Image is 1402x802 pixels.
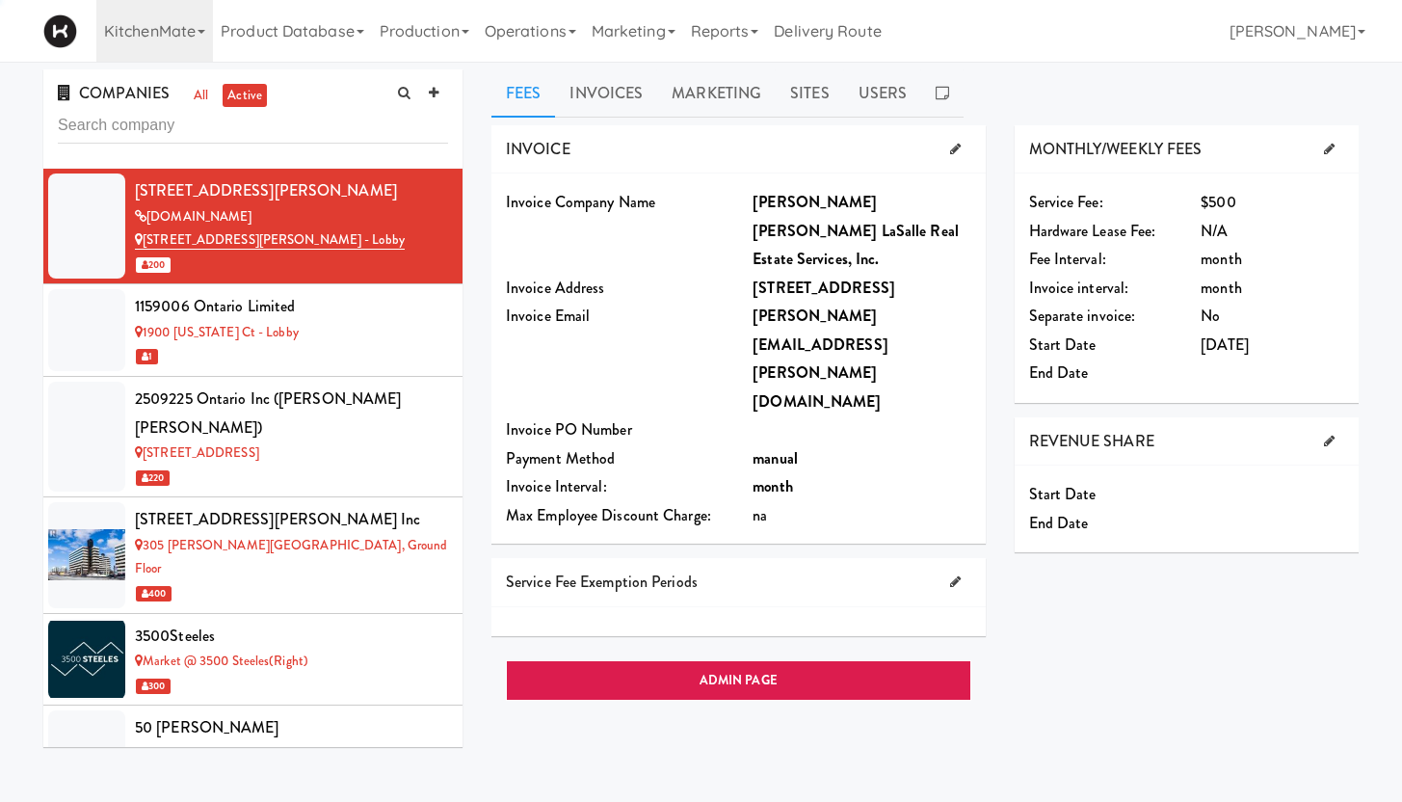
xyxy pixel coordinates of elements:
[135,505,448,534] div: [STREET_ADDRESS][PERSON_NAME] Inc
[135,323,299,341] a: 1900 [US_STATE] Ct - Lobby
[753,475,793,497] b: month
[43,284,463,377] li: 1159006 Ontario Limited1900 [US_STATE] Ct - Lobby 1
[189,84,213,108] a: all
[753,447,798,469] b: manual
[1029,220,1156,242] span: Hardware Lease Fee:
[506,138,570,160] span: INVOICE
[844,69,922,118] a: Users
[136,470,170,486] span: 220
[753,305,888,413] b: [PERSON_NAME][EMAIL_ADDRESS][PERSON_NAME][DOMAIN_NAME]
[135,713,448,742] div: 50 [PERSON_NAME]
[1029,248,1106,270] span: Fee Interval:
[135,292,448,321] div: 1159006 Ontario Limited
[1029,191,1103,213] span: Service Fee:
[43,169,463,284] li: [STREET_ADDRESS][PERSON_NAME][DOMAIN_NAME][STREET_ADDRESS][PERSON_NAME] - Lobby 200
[43,497,463,613] li: [STREET_ADDRESS][PERSON_NAME] Inc305 [PERSON_NAME][GEOGRAPHIC_DATA], Ground Floor 400
[58,108,448,144] input: Search company
[136,679,171,694] span: 300
[136,257,171,273] span: 200
[753,501,970,530] div: na
[135,652,308,670] a: Market @ 3500 Steeles(Right)
[506,277,605,299] span: Invoice Address
[135,536,447,578] a: 305 [PERSON_NAME][GEOGRAPHIC_DATA], Ground Floor
[491,69,555,118] a: Fees
[1201,277,1242,299] span: month
[43,14,77,48] img: Micromart
[1029,277,1129,299] span: Invoice interval:
[135,744,228,762] a: 50MINTHORN
[506,504,711,526] span: Max Employee Discount Charge:
[135,176,448,205] div: [STREET_ADDRESS][PERSON_NAME]
[135,622,448,651] div: 3500Steeles
[506,418,632,441] span: Invoice PO Number
[1029,334,1097,356] span: Start Date
[657,69,776,118] a: Marketing
[506,191,655,213] span: Invoice Company Name
[136,586,172,601] span: 400
[506,447,615,469] span: Payment Method
[1029,512,1089,534] span: End Date
[135,443,259,462] a: [STREET_ADDRESS]
[43,614,463,707] li: 3500SteelesMarket @ 3500 Steeles(Right) 300
[135,230,405,250] a: [STREET_ADDRESS][PERSON_NAME] - Lobby
[555,69,657,118] a: Invoices
[135,205,448,229] div: [DOMAIN_NAME]
[753,277,895,299] b: [STREET_ADDRESS]
[506,475,607,497] span: Invoice Interval:
[58,82,170,104] span: COMPANIES
[136,349,158,364] span: 1
[1029,430,1154,452] span: REVENUE SHARE
[1201,302,1344,331] div: No
[135,385,448,441] div: 2509225 Ontario Inc ([PERSON_NAME] [PERSON_NAME])
[1029,483,1097,505] span: Start Date
[506,571,698,593] span: Service Fee Exemption Periods
[1201,191,1235,213] span: $500
[1029,361,1089,384] span: End Date
[776,69,844,118] a: Sites
[43,706,463,798] li: 50 [PERSON_NAME]50MINTHORN 1
[1201,334,1249,356] span: [DATE]
[1201,248,1242,270] span: month
[43,377,463,497] li: 2509225 Ontario Inc ([PERSON_NAME] [PERSON_NAME])[STREET_ADDRESS] 220
[1201,220,1228,242] span: N/A
[1029,305,1136,327] span: Separate invoice:
[223,84,267,108] a: active
[506,305,590,327] span: Invoice Email
[506,660,971,701] a: ADMIN PAGE
[753,191,959,270] b: [PERSON_NAME] [PERSON_NAME] LaSalle Real Estate Services, Inc.
[1029,138,1203,160] span: MONTHLY/WEEKLY FEES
